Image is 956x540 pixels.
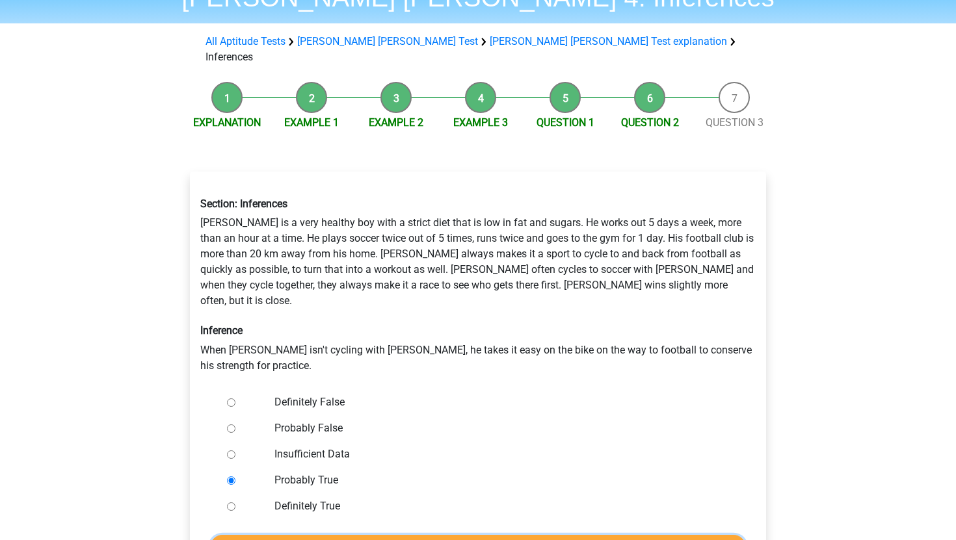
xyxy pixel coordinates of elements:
[200,198,756,210] h6: Section: Inferences
[274,420,724,436] label: Probably False
[206,35,285,47] a: All Aptitude Tests
[490,35,727,47] a: [PERSON_NAME] [PERSON_NAME] Test explanation
[284,116,339,129] a: Example 1
[191,187,765,383] div: [PERSON_NAME] is a very healthy boy with a strict diet that is low in fat and sugars. He works ou...
[369,116,423,129] a: Example 2
[200,34,756,65] div: Inferences
[274,446,724,462] label: Insufficient Data
[274,472,724,488] label: Probably True
[297,35,478,47] a: [PERSON_NAME] [PERSON_NAME] Test
[193,116,261,129] a: Explanation
[621,116,679,129] a: Question 2
[200,324,756,337] h6: Inference
[706,116,763,129] a: Question 3
[453,116,508,129] a: Example 3
[537,116,594,129] a: Question 1
[274,498,724,514] label: Definitely True
[274,394,724,410] label: Definitely False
